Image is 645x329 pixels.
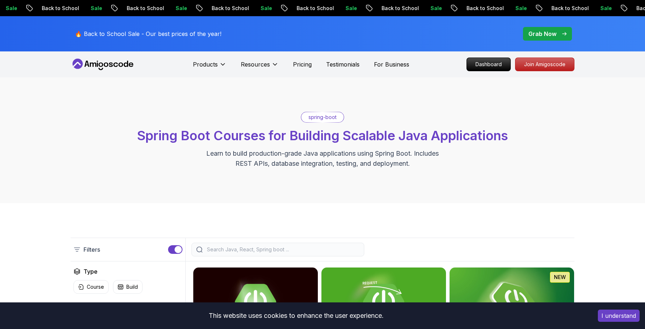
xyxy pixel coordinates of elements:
[515,58,574,71] a: Join Amigoscode
[206,5,255,12] p: Back to School
[241,60,279,74] button: Resources
[202,148,443,169] p: Learn to build production-grade Java applications using Spring Boot. Includes REST APIs, database...
[308,114,337,121] p: spring-boot
[137,128,508,143] span: Spring Boot Courses for Building Scalable Java Applications
[170,5,193,12] p: Sale
[461,5,510,12] p: Back to School
[510,5,533,12] p: Sale
[374,60,409,69] a: For Business
[255,5,278,12] p: Sale
[87,283,104,291] p: Course
[467,58,510,71] p: Dashboard
[595,5,618,12] p: Sale
[241,60,270,69] p: Resources
[546,5,595,12] p: Back to School
[291,5,340,12] p: Back to School
[466,58,511,71] a: Dashboard
[73,280,109,294] button: Course
[376,5,425,12] p: Back to School
[113,280,143,294] button: Build
[326,60,360,69] a: Testimonials
[206,246,360,253] input: Search Java, React, Spring boot ...
[598,310,640,322] button: Accept cookies
[84,245,100,254] p: Filters
[5,308,587,324] div: This website uses cookies to enhance the user experience.
[75,29,221,38] p: 🔥 Back to School Sale - Our best prices of the year!
[126,283,138,291] p: Build
[84,267,98,276] h2: Type
[293,60,312,69] a: Pricing
[193,60,226,74] button: Products
[528,29,556,38] p: Grab Now
[85,5,108,12] p: Sale
[36,5,85,12] p: Back to School
[193,60,218,69] p: Products
[554,274,566,281] p: NEW
[425,5,448,12] p: Sale
[121,5,170,12] p: Back to School
[340,5,363,12] p: Sale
